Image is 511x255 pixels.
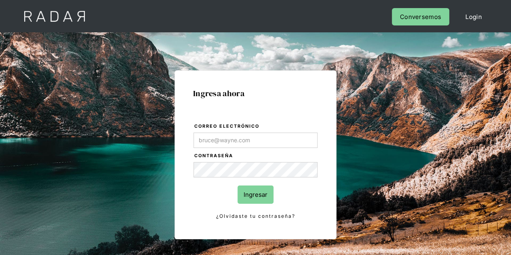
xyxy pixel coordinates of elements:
[194,122,318,131] label: Correo electrónico
[193,122,318,221] form: Login Form
[238,185,273,204] input: Ingresar
[193,89,318,98] h1: Ingresa ahora
[193,133,318,148] input: bruce@wayne.com
[457,8,490,25] a: Login
[392,8,449,25] a: Conversemos
[193,212,318,221] a: ¿Olvidaste tu contraseña?
[194,152,318,160] label: Contraseña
